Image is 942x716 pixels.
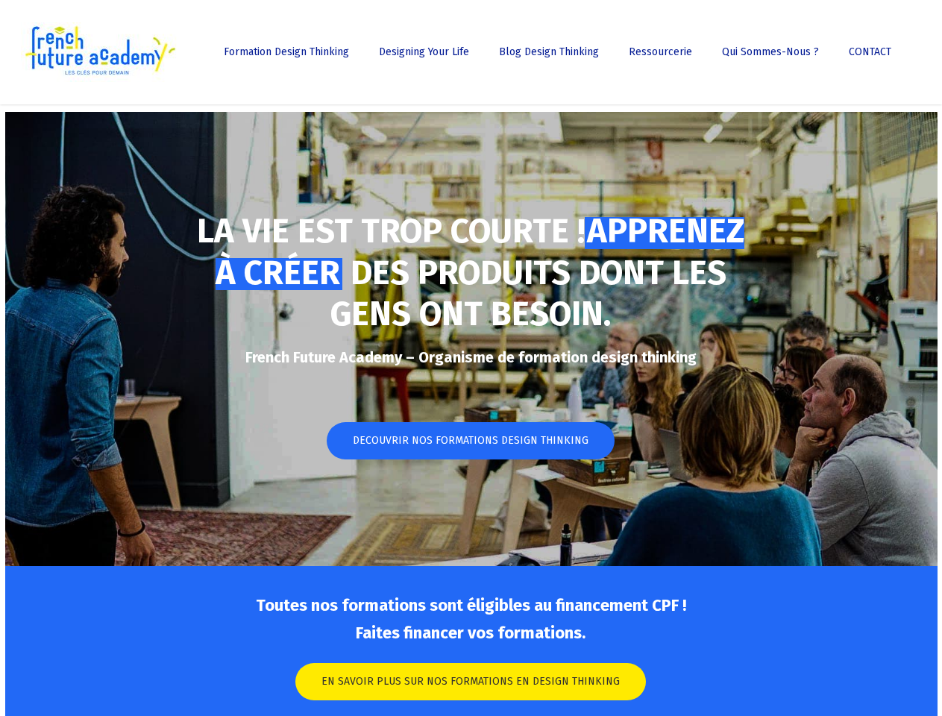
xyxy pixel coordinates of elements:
[216,47,357,57] a: Formation Design Thinking
[321,674,620,689] span: EN SAVOIR PLUS SUR NOS FORMATIONS EN DESIGN THINKING
[330,253,726,335] strong: DES PRODUITS DONT LES GENS ONT BESOIN.
[715,47,826,57] a: Qui sommes-nous ?
[499,45,599,58] span: Blog Design Thinking
[256,595,686,615] strong: Toutes nos formations sont éligibles au financement CPF !
[216,211,745,293] span: APPRENEZ À CRÉER
[356,623,585,643] strong: Faites financer vos formations.
[722,45,819,58] span: Qui sommes-nous ?
[379,45,469,58] span: Designing Your Life
[353,433,588,448] span: DECOUVRIR NOS FORMATIONS DESIGN THINKING
[371,47,477,57] a: Designing Your Life
[327,422,615,459] a: DECOUVRIR NOS FORMATIONS DESIGN THINKING
[849,45,891,58] span: CONTACT
[224,45,349,58] span: Formation Design Thinking
[629,45,692,58] span: Ressourcerie
[841,47,899,57] a: CONTACT
[621,47,700,57] a: Ressourcerie
[492,47,606,57] a: Blog Design Thinking
[21,22,178,82] img: French Future Academy
[295,663,646,700] a: EN SAVOIR PLUS SUR NOS FORMATIONS EN DESIGN THINKING
[197,211,585,251] strong: LA VIE EST TROP COURTE !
